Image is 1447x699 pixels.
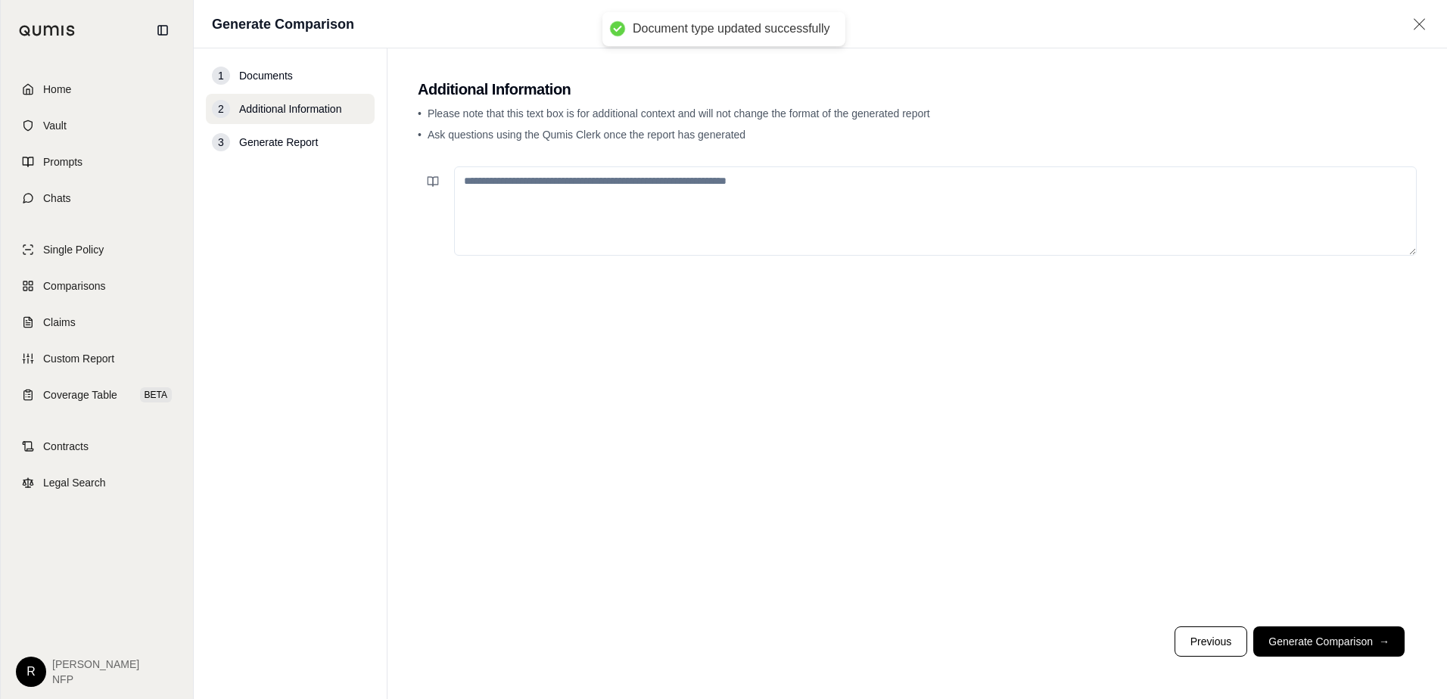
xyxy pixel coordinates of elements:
[43,154,82,169] span: Prompts
[10,73,184,106] a: Home
[43,82,71,97] span: Home
[10,306,184,339] a: Claims
[151,18,175,42] button: Collapse sidebar
[43,315,76,330] span: Claims
[52,657,139,672] span: [PERSON_NAME]
[43,242,104,257] span: Single Policy
[10,269,184,303] a: Comparisons
[212,133,230,151] div: 3
[10,145,184,179] a: Prompts
[43,191,71,206] span: Chats
[212,100,230,118] div: 2
[10,378,184,412] a: Coverage TableBETA
[418,107,422,120] span: •
[239,68,293,83] span: Documents
[633,21,830,37] div: Document type updated successfully
[212,67,230,85] div: 1
[212,14,354,35] h1: Generate Comparison
[10,342,184,375] a: Custom Report
[428,107,930,120] span: Please note that this text box is for additional context and will not change the format of the ge...
[43,118,67,133] span: Vault
[418,129,422,141] span: •
[1253,626,1405,657] button: Generate Comparison→
[43,278,105,294] span: Comparisons
[10,182,184,215] a: Chats
[43,475,106,490] span: Legal Search
[43,439,89,454] span: Contracts
[239,135,318,150] span: Generate Report
[1379,634,1389,649] span: →
[43,387,117,402] span: Coverage Table
[140,387,172,402] span: BETA
[10,430,184,463] a: Contracts
[239,101,341,116] span: Additional Information
[418,79,1417,100] h2: Additional Information
[43,351,114,366] span: Custom Report
[16,657,46,687] div: R
[52,672,139,687] span: NFP
[1175,626,1247,657] button: Previous
[10,233,184,266] a: Single Policy
[10,466,184,499] a: Legal Search
[19,25,76,36] img: Qumis Logo
[10,109,184,142] a: Vault
[428,129,745,141] span: Ask questions using the Qumis Clerk once the report has generated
